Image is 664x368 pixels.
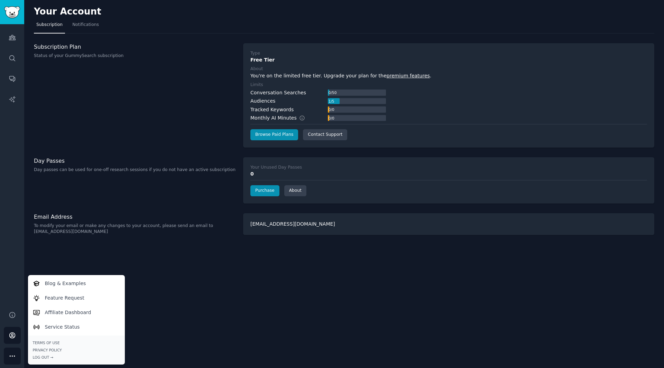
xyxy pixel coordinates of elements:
p: Blog & Examples [45,280,86,287]
div: Free Tier [250,56,647,64]
a: About [284,185,306,196]
img: GummySearch logo [4,6,20,18]
div: 0 [250,170,647,178]
a: Notifications [70,19,101,34]
span: Subscription [36,22,63,28]
p: Status of your GummySearch subscription [34,53,236,59]
a: Subscription [34,19,65,34]
h3: Subscription Plan [34,43,236,50]
div: About [250,66,263,72]
div: 0 / 0 [328,115,335,121]
div: You're on the limited free tier. Upgrade your plan for the . [250,72,647,79]
div: 1 / 5 [328,98,335,104]
div: [EMAIL_ADDRESS][DOMAIN_NAME] [243,213,654,235]
a: Feature Request [29,291,123,305]
h3: Email Address [34,213,236,220]
a: Purchase [250,185,279,196]
div: Monthly AI Minutes [250,114,312,122]
div: Tracked Keywords [250,106,294,113]
p: Feature Request [45,294,84,302]
p: Service Status [45,323,80,331]
a: Terms of Use [33,340,120,345]
p: To modify your email or make any changes to your account, please send an email to [EMAIL_ADDRESS]... [34,223,236,235]
div: Your Unused Day Passes [250,164,302,171]
a: Service Status [29,320,123,334]
div: 0 / 50 [328,89,337,96]
a: Blog & Examples [29,276,123,291]
a: Contact Support [303,129,347,140]
div: Log Out → [33,355,120,360]
div: Type [250,50,260,57]
span: Notifications [72,22,99,28]
div: Limits [250,82,263,88]
div: 0 / 0 [328,106,335,113]
h2: Your Account [34,6,101,17]
p: Affiliate Dashboard [45,309,91,316]
h3: Day Passes [34,157,236,164]
a: premium features [387,73,430,78]
a: Browse Paid Plans [250,129,298,140]
a: Affiliate Dashboard [29,305,123,320]
div: Conversation Searches [250,89,306,96]
a: Privacy Policy [33,348,120,352]
p: Day passes can be used for one-off research sessions if you do not have an active subscription [34,167,236,173]
div: Audiences [250,97,275,105]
